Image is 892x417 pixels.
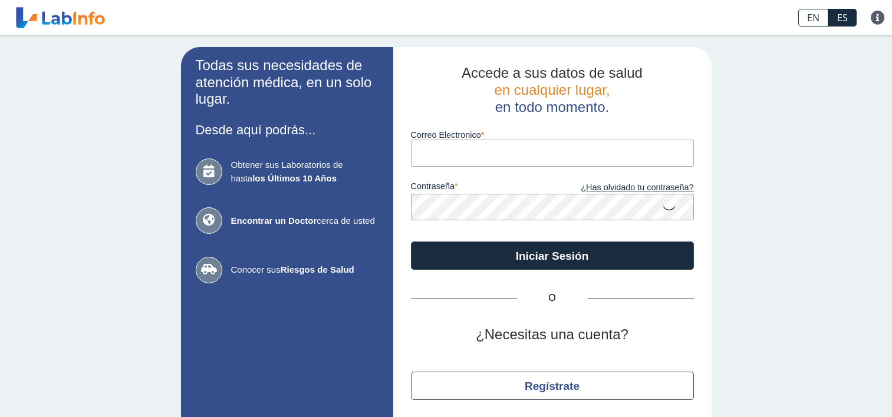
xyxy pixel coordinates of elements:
[411,130,694,140] label: Correo Electronico
[411,241,694,270] button: Iniciar Sesión
[552,181,694,194] a: ¿Has olvidado tu contraseña?
[411,181,552,194] label: contraseña
[517,291,588,305] span: O
[411,372,694,400] button: Regístrate
[494,82,610,98] span: en cualquier lugar,
[231,216,317,226] b: Encontrar un Doctor
[462,65,643,81] span: Accede a sus datos de salud
[411,326,694,343] h2: ¿Necesitas una cuenta?
[252,173,337,183] b: los Últimos 10 Años
[196,123,378,137] h3: Desde aquí podrás...
[281,264,354,274] b: Riesgos de Salud
[828,9,857,27] a: ES
[495,99,609,115] span: en todo momento.
[231,263,378,277] span: Conocer sus
[798,9,828,27] a: EN
[231,214,378,228] span: cerca de usted
[231,158,378,185] span: Obtener sus Laboratorios de hasta
[196,57,378,108] h2: Todas sus necesidades de atención médica, en un solo lugar.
